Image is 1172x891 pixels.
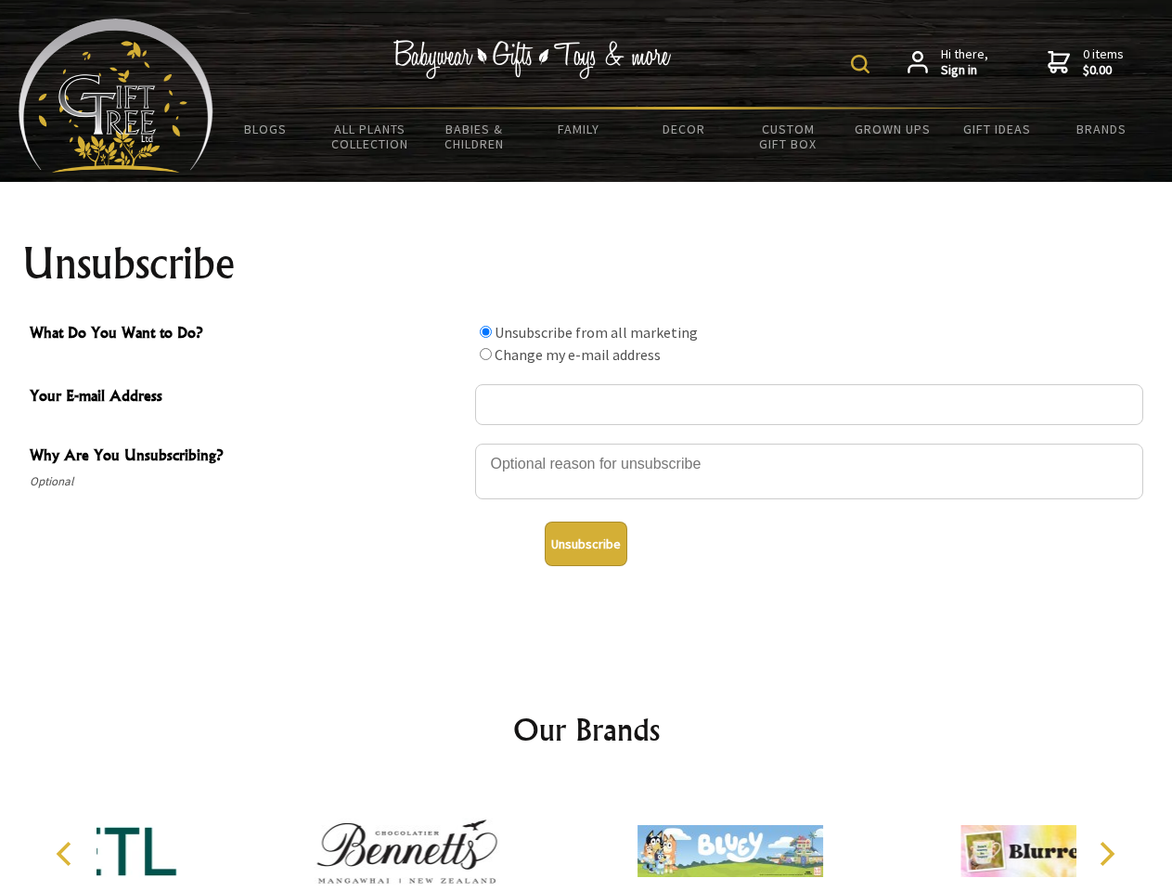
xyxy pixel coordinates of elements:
[30,384,466,411] span: Your E-mail Address
[1083,62,1124,79] strong: $0.00
[631,110,736,148] a: Decor
[908,46,988,79] a: Hi there,Sign in
[46,833,87,874] button: Previous
[527,110,632,148] a: Family
[545,522,627,566] button: Unsubscribe
[37,707,1136,752] h2: Our Brands
[495,345,661,364] label: Change my e-mail address
[495,323,698,342] label: Unsubscribe from all marketing
[1083,45,1124,79] span: 0 items
[1086,833,1127,874] button: Next
[941,62,988,79] strong: Sign in
[480,326,492,338] input: What Do You Want to Do?
[213,110,318,148] a: BLOGS
[318,110,423,163] a: All Plants Collection
[19,19,213,173] img: Babyware - Gifts - Toys and more...
[393,40,672,79] img: Babywear - Gifts - Toys & more
[736,110,841,163] a: Custom Gift Box
[475,444,1143,499] textarea: Why Are You Unsubscribing?
[941,46,988,79] span: Hi there,
[475,384,1143,425] input: Your E-mail Address
[30,444,466,471] span: Why Are You Unsubscribing?
[30,471,466,493] span: Optional
[840,110,945,148] a: Grown Ups
[22,241,1151,286] h1: Unsubscribe
[1048,46,1124,79] a: 0 items$0.00
[945,110,1050,148] a: Gift Ideas
[30,321,466,348] span: What Do You Want to Do?
[851,55,869,73] img: product search
[480,348,492,360] input: What Do You Want to Do?
[422,110,527,163] a: Babies & Children
[1050,110,1154,148] a: Brands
